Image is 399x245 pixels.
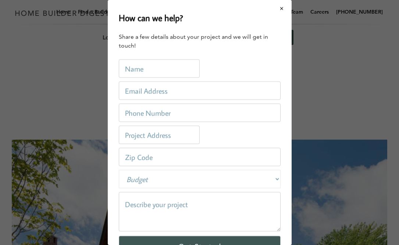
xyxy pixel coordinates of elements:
[119,81,281,100] input: Email Address
[258,192,390,236] iframe: Drift Widget Chat Controller
[119,11,183,24] h2: How can we help?
[119,148,281,166] input: Zip Code
[119,59,200,78] input: Name
[119,126,200,144] input: Project Address
[119,104,281,122] input: Phone Number
[272,1,292,16] button: Close modal
[119,32,281,50] div: Share a few details about your project and we will get in touch!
